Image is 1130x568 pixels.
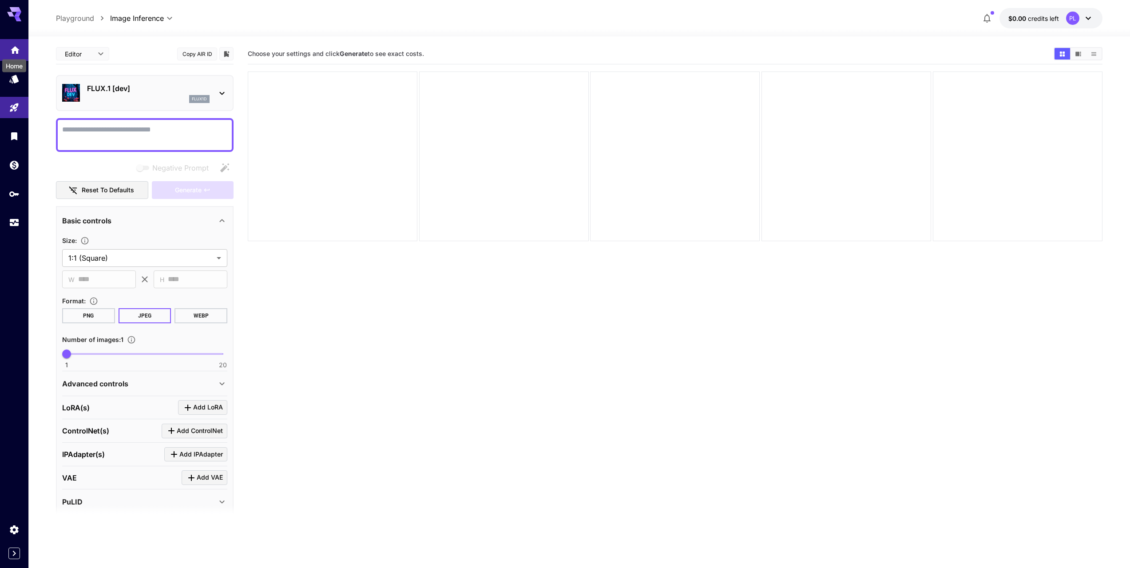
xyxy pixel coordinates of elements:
[68,274,75,285] span: W
[178,400,227,415] button: Click to add LoRA
[248,50,424,57] span: Choose your settings and click to see exact costs.
[87,83,210,94] p: FLUX.1 [dev]
[62,373,227,394] div: Advanced controls
[1086,48,1102,60] button: Show media in list view
[999,8,1102,28] button: $0.00PL
[9,217,20,228] div: Usage
[152,163,209,173] span: Negative Prompt
[192,96,207,102] p: flux1d
[9,188,20,199] div: API Keys
[10,42,20,53] div: Home
[62,497,83,507] p: PuLID
[62,336,123,343] span: Number of images : 1
[179,449,223,460] span: Add IPAdapter
[1071,48,1086,60] button: Show media in video view
[65,361,68,369] span: 1
[62,210,227,231] div: Basic controls
[2,60,26,72] div: Home
[9,73,20,84] div: Models
[174,308,227,323] button: WEBP
[119,308,171,323] button: JPEG
[9,131,20,142] div: Library
[1066,12,1079,25] div: PL
[62,473,77,483] p: VAE
[222,48,230,59] button: Add to library
[9,159,20,171] div: Wallet
[86,297,102,306] button: Choose the file format for the output image.
[9,524,20,535] div: Settings
[135,162,216,173] span: Negative prompts are not compatible with the selected model.
[164,447,227,462] button: Click to add IPAdapter
[68,253,213,263] span: 1:1 (Square)
[62,449,105,460] p: IPAdapter(s)
[110,13,164,24] span: Image Inference
[62,425,109,436] p: ControlNet(s)
[177,48,217,60] button: Copy AIR ID
[62,308,115,323] button: PNG
[160,274,164,285] span: H
[177,425,223,437] span: Add ControlNet
[62,378,128,389] p: Advanced controls
[1028,15,1059,22] span: credits left
[1008,14,1059,23] div: $0.00
[193,402,223,413] span: Add LoRA
[197,472,223,483] span: Add VAE
[8,548,20,559] button: Expand sidebar
[123,335,139,344] button: Specify how many images to generate in a single request. Each image generation will be charged se...
[219,361,227,369] span: 20
[62,79,227,107] div: FLUX.1 [dev]flux1d
[162,424,227,438] button: Click to add ControlNet
[65,49,92,59] span: Editor
[1008,15,1028,22] span: $0.00
[62,402,90,413] p: LoRA(s)
[1055,48,1070,60] button: Show media in grid view
[62,215,111,226] p: Basic controls
[56,13,94,24] a: Playground
[62,491,227,512] div: PuLID
[56,181,148,199] button: Reset to defaults
[77,236,93,245] button: Adjust the dimensions of the generated image by specifying its width and height in pixels, or sel...
[182,470,227,485] button: Click to add VAE
[62,297,86,305] span: Format :
[62,237,77,244] span: Size :
[1054,47,1102,60] div: Show media in grid viewShow media in video viewShow media in list view
[56,13,110,24] nav: breadcrumb
[340,50,368,57] b: Generate
[9,102,20,113] div: Playground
